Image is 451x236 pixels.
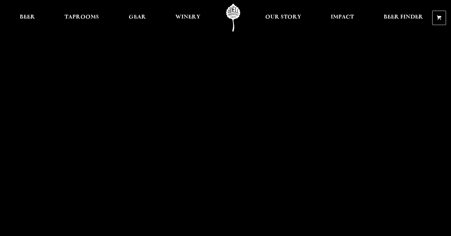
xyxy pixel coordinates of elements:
[171,4,205,32] a: Winery
[265,15,301,20] span: Our Story
[125,4,150,32] a: Gear
[20,15,35,20] span: Beer
[384,15,423,20] span: Beer Finder
[16,4,39,32] a: Beer
[221,4,245,32] a: Odell Home
[129,15,146,20] span: Gear
[65,15,99,20] span: Taprooms
[175,15,200,20] span: Winery
[327,4,358,32] a: Impact
[380,4,427,32] a: Beer Finder
[261,4,305,32] a: Our Story
[60,4,103,32] a: Taprooms
[331,15,354,20] span: Impact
